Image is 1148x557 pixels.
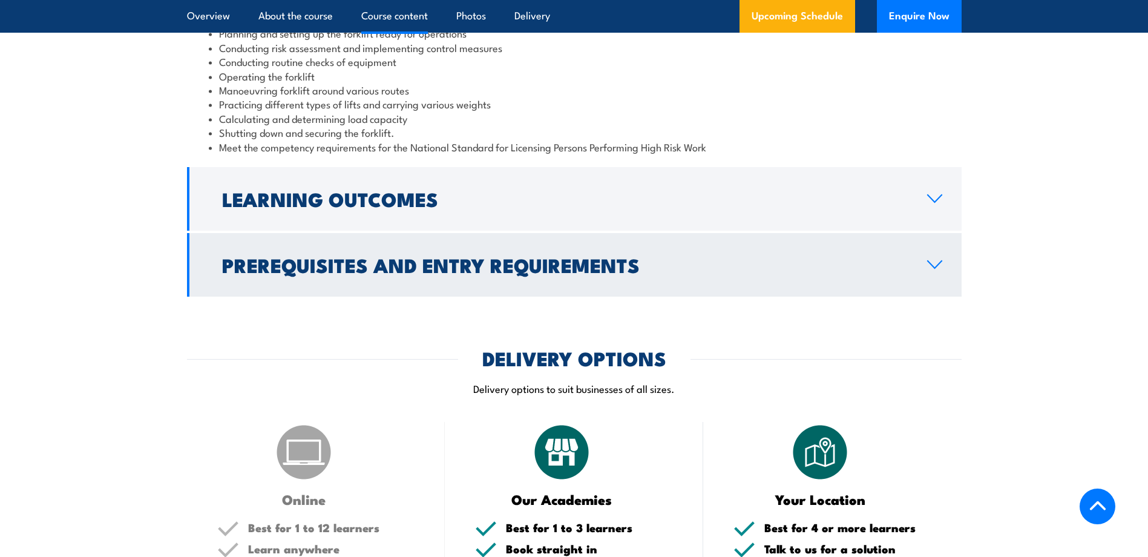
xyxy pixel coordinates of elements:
h3: Our Academies [475,492,649,506]
li: Meet the competency requirements for the National Standard for Licensing Persons Performing High ... [209,140,940,154]
li: Planning and setting up the forklift ready for operations [209,26,940,40]
p: Delivery options to suit businesses of all sizes. [187,381,962,395]
li: Manoeuvring forklift around various routes [209,83,940,97]
h2: DELIVERY OPTIONS [482,349,666,366]
li: Shutting down and securing the forklift. [209,125,940,139]
h5: Best for 1 to 3 learners [506,522,673,533]
h2: Learning Outcomes [222,190,908,207]
h3: Online [217,492,391,506]
li: Calculating and determining load capacity [209,111,940,125]
h5: Book straight in [506,543,673,555]
li: Conducting routine checks of equipment [209,54,940,68]
h2: Prerequisites and Entry Requirements [222,256,908,273]
h5: Talk to us for a solution [764,543,931,555]
a: Learning Outcomes [187,167,962,231]
li: Conducting risk assessment and implementing control measures [209,41,940,54]
li: Practicing different types of lifts and carrying various weights [209,97,940,111]
h3: Your Location [733,492,907,506]
h5: Learn anywhere [248,543,415,555]
h5: Best for 4 or more learners [764,522,931,533]
li: Operating the forklift [209,69,940,83]
a: Prerequisites and Entry Requirements [187,233,962,297]
h5: Best for 1 to 12 learners [248,522,415,533]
